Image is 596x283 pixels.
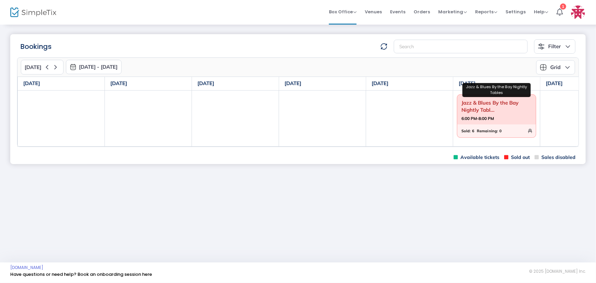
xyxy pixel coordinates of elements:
th: [DATE] [279,77,366,91]
button: [DATE] - [DATE] [66,60,122,74]
div: 1 [560,3,566,10]
span: [DATE] [25,64,41,70]
span: Help [534,9,548,15]
span: Reports [475,9,497,15]
th: [DATE] [366,77,453,91]
a: [DOMAIN_NAME] [10,265,43,270]
span: Settings [505,3,526,21]
th: [DATE] [192,77,279,91]
img: grid [540,64,547,71]
button: Grid [536,60,575,75]
span: Venues [365,3,382,21]
th: [DATE] [453,77,540,91]
input: Search [394,40,528,54]
img: refresh-data [380,43,387,50]
span: Sold: [461,127,471,135]
button: Filter [534,39,576,54]
img: monthly [70,64,77,70]
span: 0 [499,127,502,135]
span: Orders [414,3,430,21]
span: Box Office [329,9,357,15]
span: Sales disabled [535,154,576,161]
button: [DATE] [21,60,64,75]
span: © 2025 [DOMAIN_NAME] Inc. [529,269,586,274]
th: [DATE] [18,77,105,91]
m-panel-title: Bookings [20,41,52,52]
div: Jazz & Blues By the Bay Nightly Tables [462,83,531,97]
span: 6 [472,127,474,135]
span: Marketing [438,9,467,15]
strong: 6:00 PM-8:00 PM [461,114,494,123]
span: Sold out [504,154,530,161]
span: Jazz & Blues By the Bay Nightly Tabl... [461,97,532,115]
img: filter [538,43,545,50]
th: [DATE] [105,77,192,91]
a: Have questions or need help? Book an onboarding session here [10,271,152,278]
span: Available tickets [454,154,499,161]
span: Events [390,3,405,21]
span: Remaining: [477,127,498,135]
